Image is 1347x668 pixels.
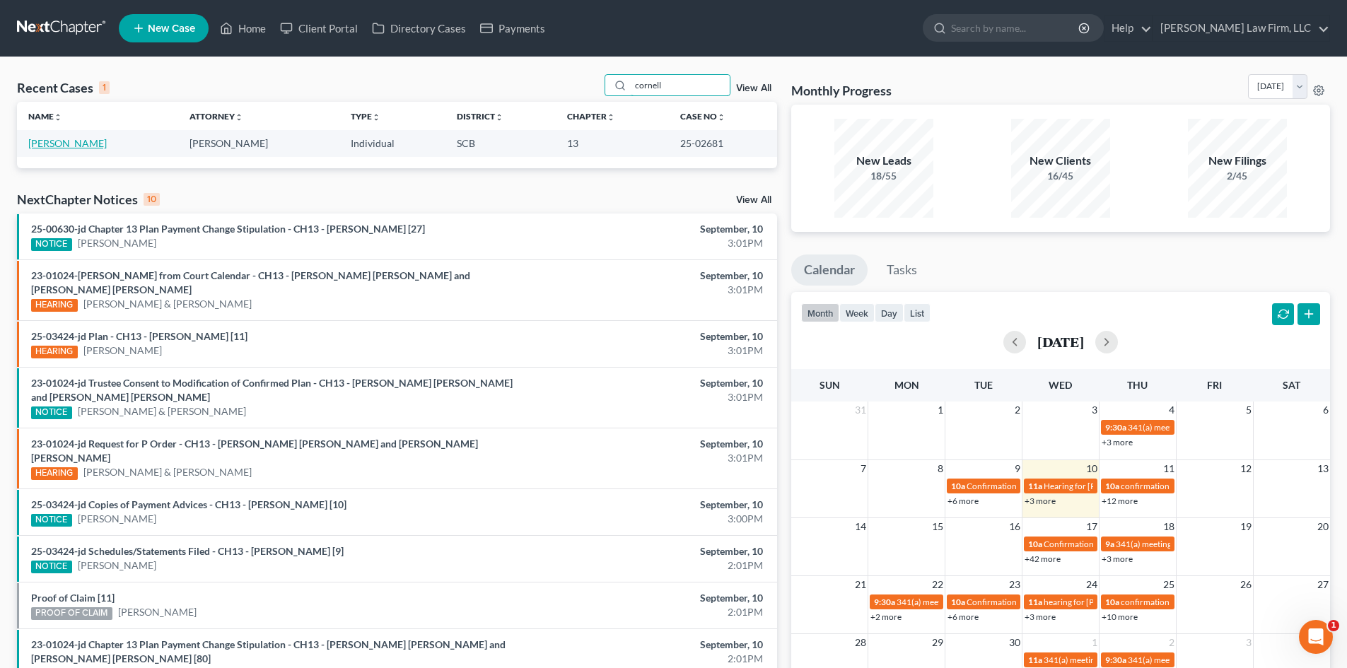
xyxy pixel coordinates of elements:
button: week [839,303,875,322]
span: 341(a) meeting for [PERSON_NAME] [1044,655,1180,665]
i: unfold_more [495,113,503,122]
div: September, 10 [528,638,763,652]
div: 3:01PM [528,236,763,250]
a: 25-03424-jd Plan - CH13 - [PERSON_NAME] [11] [31,330,247,342]
span: Thu [1127,379,1148,391]
span: 11a [1028,481,1042,491]
a: Calendar [791,254,868,286]
td: [PERSON_NAME] [178,130,339,156]
a: [PERSON_NAME] & [PERSON_NAME] [83,297,252,311]
button: day [875,303,904,322]
span: 11a [1028,597,1042,607]
div: 3:01PM [528,451,763,465]
a: [PERSON_NAME] Law Firm, LLC [1153,16,1329,41]
span: 13 [1316,460,1330,477]
td: 25-02681 [669,130,777,156]
span: 11a [1028,655,1042,665]
span: 16 [1008,518,1022,535]
a: 23-01024-jd Chapter 13 Plan Payment Change Stipulation - CH13 - [PERSON_NAME] [PERSON_NAME] and [... [31,638,506,664]
a: +3 more [1102,437,1133,447]
span: 10a [951,481,965,491]
a: Attorneyunfold_more [189,111,243,122]
span: 9a [1105,539,1114,549]
a: +6 more [947,496,979,506]
a: Typeunfold_more [351,111,380,122]
a: [PERSON_NAME] & [PERSON_NAME] [78,404,246,418]
a: +3 more [1102,553,1133,564]
div: NOTICE [31,238,72,251]
div: NOTICE [31,514,72,527]
span: 19 [1239,518,1253,535]
a: View All [736,195,771,205]
div: New Filings [1188,153,1287,169]
span: 11 [1162,460,1176,477]
a: Help [1104,16,1152,41]
span: 9:30a [874,597,895,607]
span: 21 [853,576,868,593]
span: 14 [853,518,868,535]
span: Confirmation hearing for [PERSON_NAME] [967,481,1127,491]
span: 23 [1008,576,1022,593]
span: Wed [1049,379,1072,391]
span: 8 [936,460,945,477]
div: September, 10 [528,222,763,236]
span: 18 [1162,518,1176,535]
div: 3:00PM [528,512,763,526]
span: New Case [148,23,195,34]
a: 25-03424-jd Copies of Payment Advices - CH13 - [PERSON_NAME] [10] [31,498,346,510]
div: 3:01PM [528,283,763,297]
span: Tue [974,379,993,391]
a: [PERSON_NAME] [83,344,162,358]
div: September, 10 [528,437,763,451]
a: +42 more [1025,553,1061,564]
span: 22 [931,576,945,593]
button: list [904,303,931,322]
a: Nameunfold_more [28,111,62,122]
span: Mon [894,379,919,391]
span: 2 [1167,634,1176,651]
span: 1 [1328,620,1339,631]
span: 10a [1105,481,1119,491]
a: +3 more [1025,611,1056,622]
a: +10 more [1102,611,1138,622]
a: 25-03424-jd Schedules/Statements Filed - CH13 - [PERSON_NAME] [9] [31,545,344,557]
div: New Clients [1011,153,1110,169]
a: Case Nounfold_more [680,111,725,122]
i: unfold_more [607,113,615,122]
span: 24 [1085,576,1099,593]
a: Payments [473,16,552,41]
div: 1 [99,81,110,94]
span: 6 [1322,402,1330,418]
div: 18/55 [834,169,933,183]
span: Sat [1283,379,1300,391]
a: 23-01024-jd Trustee Consent to Modification of Confirmed Plan - CH13 - [PERSON_NAME] [PERSON_NAME... [31,377,513,403]
a: [PERSON_NAME] [118,605,197,619]
span: 9 [1013,460,1022,477]
a: +6 more [947,611,979,622]
span: 5 [1244,402,1253,418]
div: September, 10 [528,376,763,390]
a: [PERSON_NAME] [78,512,156,526]
span: 341(a) meeting for [PERSON_NAME] [897,597,1033,607]
span: Confirmation Hearing for [PERSON_NAME] [1044,539,1206,549]
div: Recent Cases [17,79,110,96]
a: 25-00630-jd Chapter 13 Plan Payment Change Stipulation - CH13 - [PERSON_NAME] [27] [31,223,425,235]
span: 31 [853,402,868,418]
a: Districtunfold_more [457,111,503,122]
span: 10a [1028,539,1042,549]
span: 3 [1090,402,1099,418]
span: 20 [1316,518,1330,535]
div: NextChapter Notices [17,191,160,208]
i: unfold_more [54,113,62,122]
a: +2 more [870,611,902,622]
div: 3:01PM [528,344,763,358]
div: September, 10 [528,329,763,344]
span: Fri [1207,379,1222,391]
div: NOTICE [31,406,72,419]
span: 15 [931,518,945,535]
a: [PERSON_NAME] [78,558,156,573]
div: New Leads [834,153,933,169]
span: 29 [931,634,945,651]
span: 9:30a [1105,655,1126,665]
i: unfold_more [717,113,725,122]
